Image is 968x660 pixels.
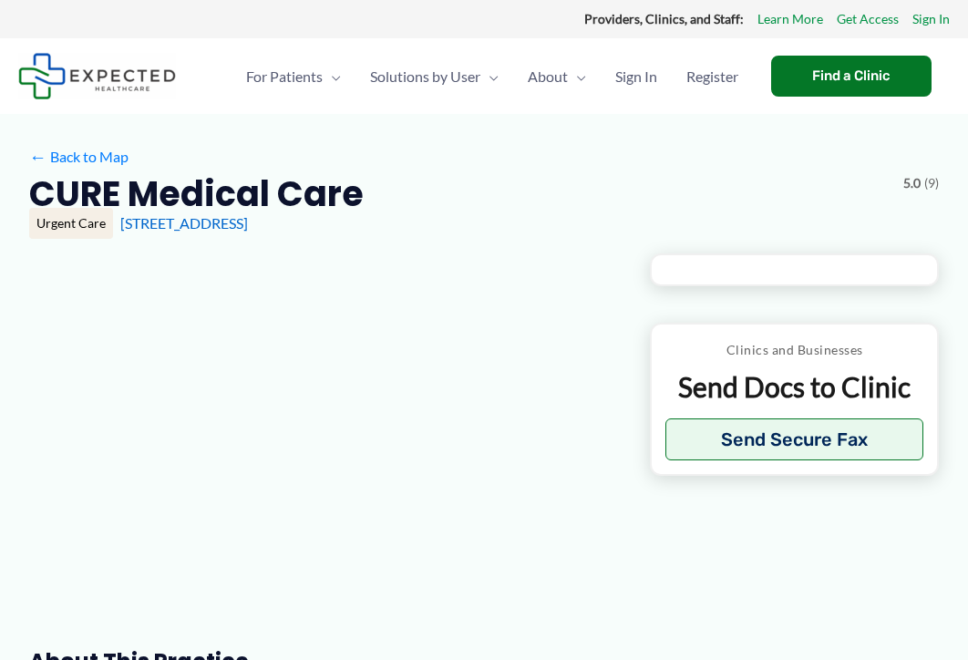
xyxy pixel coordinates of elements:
[480,45,499,108] span: Menu Toggle
[686,45,738,108] span: Register
[903,171,921,195] span: 5.0
[370,45,480,108] span: Solutions by User
[757,7,823,31] a: Learn More
[924,171,939,195] span: (9)
[232,45,355,108] a: For PatientsMenu Toggle
[568,45,586,108] span: Menu Toggle
[584,11,744,26] strong: Providers, Clinics, and Staff:
[513,45,601,108] a: AboutMenu Toggle
[246,45,323,108] span: For Patients
[912,7,950,31] a: Sign In
[528,45,568,108] span: About
[672,45,753,108] a: Register
[29,208,113,239] div: Urgent Care
[601,45,672,108] a: Sign In
[29,171,364,216] h2: CURE Medical Care
[665,338,923,362] p: Clinics and Businesses
[232,45,753,108] nav: Primary Site Navigation
[323,45,341,108] span: Menu Toggle
[18,53,176,99] img: Expected Healthcare Logo - side, dark font, small
[837,7,899,31] a: Get Access
[665,418,923,460] button: Send Secure Fax
[29,148,46,165] span: ←
[355,45,513,108] a: Solutions by UserMenu Toggle
[615,45,657,108] span: Sign In
[771,56,932,97] a: Find a Clinic
[29,143,129,170] a: ←Back to Map
[665,369,923,405] p: Send Docs to Clinic
[120,214,248,232] a: [STREET_ADDRESS]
